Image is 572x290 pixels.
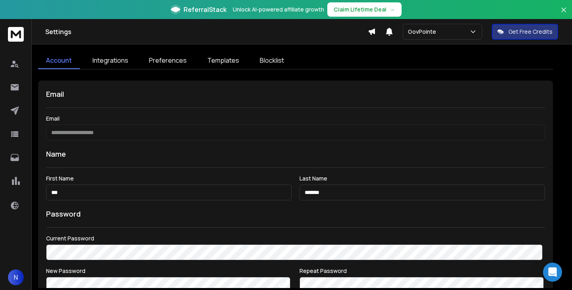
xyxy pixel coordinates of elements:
[45,27,368,36] h1: Settings
[46,176,292,181] label: First Name
[300,176,545,181] label: Last Name
[8,269,24,285] button: N
[199,52,247,69] a: Templates
[492,24,558,40] button: Get Free Credits
[327,2,402,17] button: Claim Lifetime Deal→
[141,52,195,69] a: Preferences
[508,28,553,36] p: Get Free Credits
[46,268,292,274] label: New Password
[85,52,136,69] a: Integrations
[46,148,545,159] h1: Name
[543,263,562,282] div: Open Intercom Messenger
[46,236,545,241] label: Current Password
[184,5,226,14] span: ReferralStack
[390,6,395,13] span: →
[233,6,324,13] p: Unlock AI-powered affiliate growth
[300,268,545,274] label: Repeat Password
[38,52,80,69] a: Account
[408,28,439,36] p: GovPointe
[46,88,545,100] h1: Email
[46,116,545,121] label: Email
[558,5,569,24] button: Close banner
[252,52,292,69] a: Blocklist
[46,208,81,219] h1: Password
